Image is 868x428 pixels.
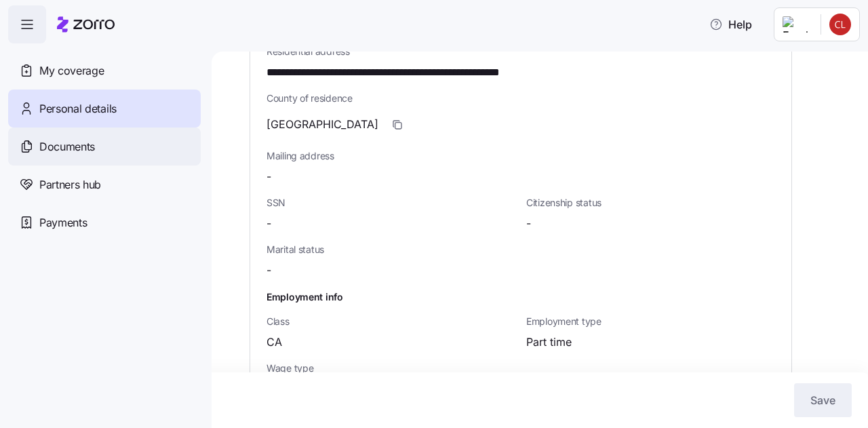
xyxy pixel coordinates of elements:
[526,215,531,232] span: -
[267,92,775,105] span: County of residence
[794,383,852,417] button: Save
[8,90,201,128] a: Personal details
[698,11,763,38] button: Help
[709,16,752,33] span: Help
[267,168,271,185] span: -
[526,196,775,210] span: Citizenship status
[829,14,851,35] img: 6cb48a2689c8f976b612942e08f3a569
[810,392,835,408] span: Save
[267,196,515,210] span: SSN
[8,203,201,241] a: Payments
[39,176,101,193] span: Partners hub
[267,215,271,232] span: -
[526,315,775,328] span: Employment type
[39,138,95,155] span: Documents
[783,16,810,33] img: Employer logo
[8,128,201,166] a: Documents
[267,262,271,279] span: -
[267,149,775,163] span: Mailing address
[526,334,572,351] span: Part time
[8,166,201,203] a: Partners hub
[8,52,201,90] a: My coverage
[267,290,775,304] h1: Employment info
[39,62,104,79] span: My coverage
[267,116,378,133] span: [GEOGRAPHIC_DATA]
[39,214,87,231] span: Payments
[267,334,282,351] span: CA
[39,100,117,117] span: Personal details
[267,243,515,256] span: Marital status
[267,45,775,58] span: Residential address
[267,315,515,328] span: Class
[267,362,515,375] span: Wage type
